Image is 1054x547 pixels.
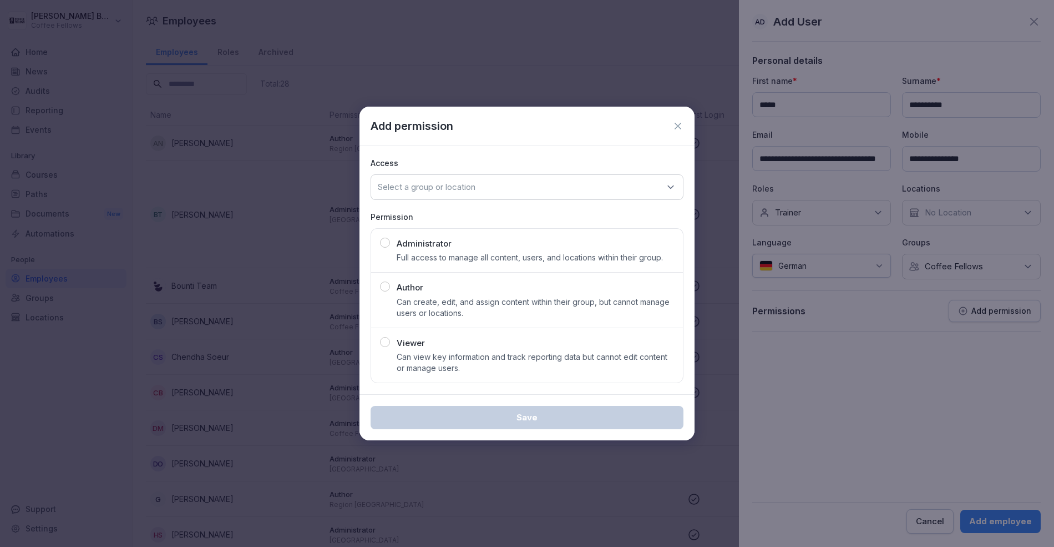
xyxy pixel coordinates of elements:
[371,118,453,134] p: Add permission
[371,211,683,223] p: Permission
[371,157,683,169] p: Access
[378,182,475,193] p: Select a group or location
[397,352,674,374] p: Can view key information and track reporting data but cannot edit content or manage users.
[371,406,683,429] button: Save
[397,282,423,294] p: Author
[379,411,675,424] div: Save
[397,252,663,263] p: Full access to manage all content, users, and locations within their group.
[397,297,674,319] p: Can create, edit, and assign content within their group, but cannot manage users or locations.
[397,337,425,350] p: Viewer
[397,238,452,250] p: Administrator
